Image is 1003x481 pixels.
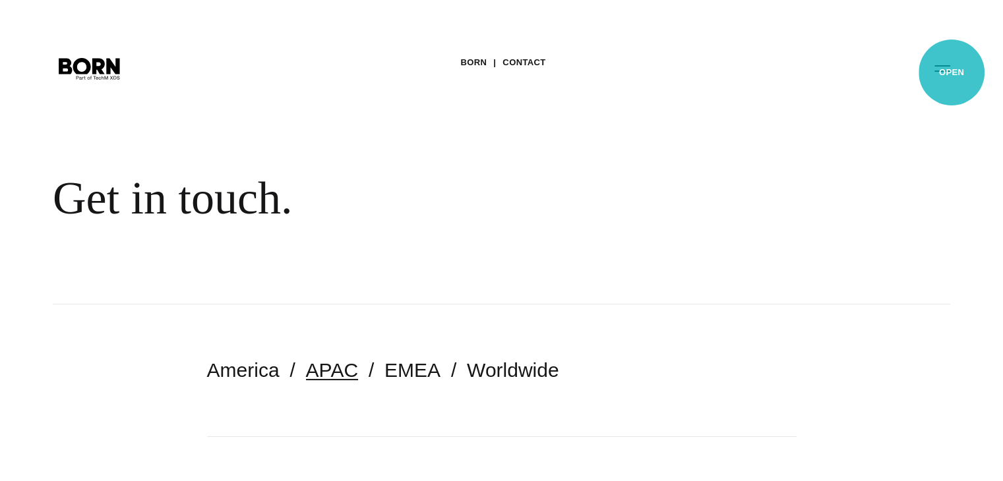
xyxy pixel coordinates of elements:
div: Get in touch. [53,171,805,225]
button: Open [927,54,958,82]
a: Worldwide [467,359,559,381]
a: BORN [460,53,487,72]
a: APAC [306,359,358,381]
a: EMEA [384,359,441,381]
a: America [207,359,280,381]
a: Contact [502,53,545,72]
